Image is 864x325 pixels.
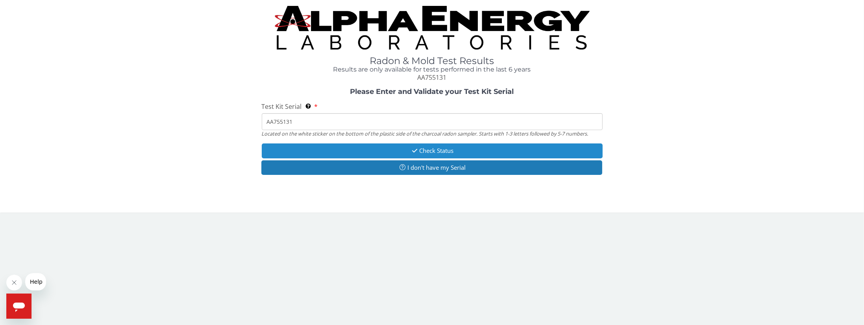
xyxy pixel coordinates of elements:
[6,275,22,290] iframe: Close message
[6,294,31,319] iframe: Button to launch messaging window
[262,130,603,137] div: Located on the white sticker on the bottom of the plastic side of the charcoal radon sampler. Sta...
[262,66,603,73] h4: Results are only available for tests performed in the last 6 years
[418,73,447,82] span: AA755131
[262,143,603,158] button: Check Status
[262,56,603,66] h1: Radon & Mold Test Results
[262,102,302,111] span: Test Kit Serial
[275,6,590,50] img: TightCrop.jpg
[261,160,602,175] button: I don't have my Serial
[350,87,514,96] strong: Please Enter and Validate your Test Kit Serial
[25,273,46,290] iframe: Message from company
